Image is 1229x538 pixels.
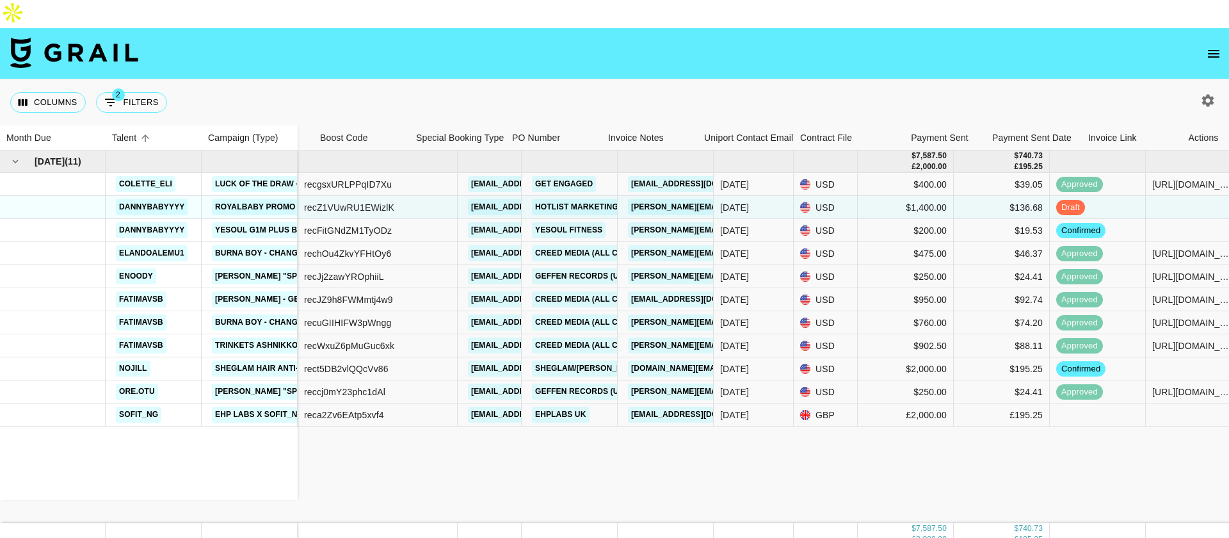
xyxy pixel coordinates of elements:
div: 7,587.50 [916,151,947,161]
div: $200.00 [858,219,954,242]
a: [EMAIL_ADDRESS][DOMAIN_NAME] [628,176,771,192]
div: rechOu4ZkvYFHtOy6 [304,247,391,260]
a: Luck of the Draw - [PERSON_NAME] [212,176,370,192]
button: Show filters [96,92,167,113]
div: $ [912,523,916,534]
div: Contract File [800,126,852,151]
span: draft [1056,202,1085,214]
span: confirmed [1056,363,1105,375]
div: Contract File [794,126,890,151]
div: PO Number [512,126,560,151]
div: $74.20 [954,311,1050,334]
div: recuGIIHIFW3pWngg [304,316,391,329]
a: YESOUL G1M PLUS Bike 1x60 second integration video [212,222,452,238]
span: approved [1056,386,1103,398]
a: Get Engaged [532,176,596,192]
div: 740.73 [1018,151,1043,161]
div: $46.37 [954,242,1050,265]
span: 2 [112,88,125,101]
div: USD [794,380,858,403]
a: [PERSON_NAME][EMAIL_ADDRESS][PERSON_NAME][DOMAIN_NAME] [628,384,903,400]
div: USD [794,334,858,357]
span: approved [1056,294,1103,306]
div: Invoice Link [1088,126,1137,151]
div: 195.25 [1018,161,1043,172]
a: colette_eli [116,176,175,192]
a: Burna Boy - Change Your Mind (feat. [GEOGRAPHIC_DATA]) [212,314,468,330]
div: USD [794,311,858,334]
div: Sep '25 [720,316,749,329]
div: USD [794,288,858,311]
div: $475.00 [858,242,954,265]
div: Payment Sent Date [992,126,1072,151]
div: £ [1015,161,1019,172]
a: [DOMAIN_NAME][EMAIL_ADDRESS][DOMAIN_NAME] [628,361,835,377]
a: [PERSON_NAME][EMAIL_ADDRESS][DOMAIN_NAME] [628,199,837,215]
div: Invoice Notes [608,126,664,151]
span: approved [1056,248,1103,260]
div: $ [1015,523,1019,534]
a: [PERSON_NAME][EMAIL_ADDRESS][DOMAIN_NAME] [628,222,837,238]
button: Select columns [10,92,86,113]
a: [PERSON_NAME][EMAIL_ADDRESS][PERSON_NAME][DOMAIN_NAME] [628,338,903,354]
div: £195.25 [954,403,1050,427]
a: [EMAIL_ADDRESS][DOMAIN_NAME] [468,314,611,330]
div: $760.00 [858,311,954,334]
a: Geffen Records (Universal Music) [532,268,691,284]
button: Sort [136,129,154,147]
a: fatimavsb [116,338,166,354]
div: $19.53 [954,219,1050,242]
a: [EMAIL_ADDRESS][DOMAIN_NAME] [468,176,611,192]
div: USD [794,357,858,380]
div: Actions [1189,126,1219,151]
a: Royalbaby Promo [212,199,299,215]
button: hide children [6,152,24,170]
div: Sep '25 [720,386,749,398]
div: $ [912,151,916,161]
a: fatimavsb [116,314,166,330]
div: Uniport Contact Email [704,126,793,151]
div: USD [794,196,858,219]
div: $950.00 [858,288,954,311]
div: £2,000.00 [858,403,954,427]
div: USD [794,265,858,288]
div: 740.73 [1018,523,1043,534]
div: $24.41 [954,380,1050,403]
a: [PERSON_NAME][EMAIL_ADDRESS][DOMAIN_NAME] [628,314,837,330]
div: $39.05 [954,173,1050,196]
div: Payment Sent [890,126,986,151]
div: $136.68 [954,196,1050,219]
a: dannybabyyyy [116,199,188,215]
div: Month Due [6,126,51,151]
div: Special Booking Type [410,126,506,151]
a: [PERSON_NAME] "Spend it" Sped Up [212,384,367,400]
div: Campaign (Type) [202,126,298,151]
div: recWxuZ6pMuGuc6xk [304,339,394,352]
div: $ [1015,151,1019,161]
div: 2,000.00 [916,161,947,172]
a: Burna Boy - Change Your Mind (feat. [GEOGRAPHIC_DATA]) [212,245,468,261]
a: [EMAIL_ADDRESS][DOMAIN_NAME] [468,245,611,261]
div: $902.50 [858,334,954,357]
div: recgsxURLPPqID7Xu [304,178,392,191]
div: $250.00 [858,380,954,403]
a: Hotlist Marketing [532,199,622,215]
div: recJZ9h8FWMmtj4w9 [304,293,393,306]
a: [PERSON_NAME][EMAIL_ADDRESS][DOMAIN_NAME] [628,245,837,261]
div: Invoice Link [1082,126,1178,151]
a: SHEGLAM Hair Anti-Burn Hot Comb x 1TT Crossposted to IGR [212,361,484,377]
div: USD [794,173,858,196]
span: approved [1056,271,1103,283]
a: elandoalemu1 [116,245,188,261]
div: GBP [794,403,858,427]
a: ore.otu [116,384,158,400]
div: Uniport Contact Email [698,126,794,151]
a: fatimavsb [116,291,166,307]
a: [EMAIL_ADDRESS][DOMAIN_NAME] [468,407,611,423]
img: Grail Talent [10,37,138,68]
span: [DATE] [35,155,65,168]
span: approved [1056,317,1103,329]
a: sofit_ng [116,407,161,423]
div: Payment Sent Date [986,126,1082,151]
div: Sep '25 [720,409,749,421]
